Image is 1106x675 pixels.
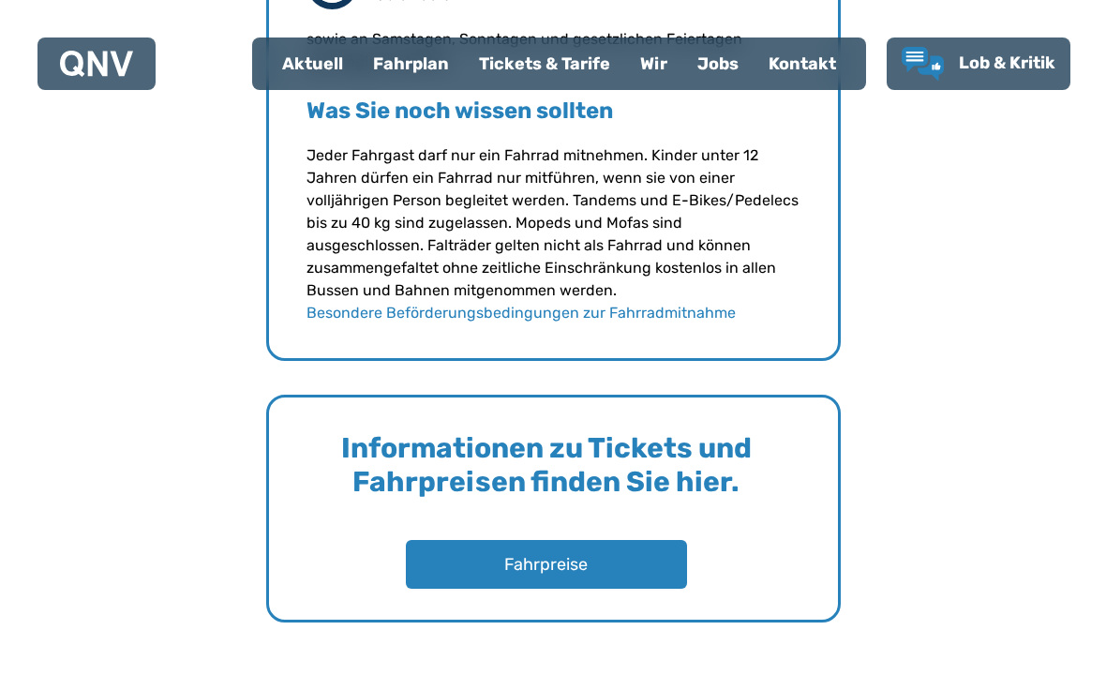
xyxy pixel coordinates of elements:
[60,45,133,82] a: QNV Logo
[306,304,736,322] a: Besondere Beförderungsbedingungen zur Fahrradmitnahme
[625,39,682,88] a: Wir
[294,431,799,499] h4: Informationen zu Tickets und Fahrpreisen finden Sie hier.
[306,28,800,73] div: sowie an Samstagen, Sonntagen und gesetzlichen Feiertagen ganztägig kostenlos.
[959,52,1055,73] span: Lob & Kritik
[902,47,1055,81] a: Lob & Kritik
[306,96,800,126] h4: Was Sie noch wissen sollten
[60,51,133,77] img: QNV Logo
[406,540,687,589] button: Fahrpreise
[682,39,754,88] a: Jobs
[754,39,851,88] a: Kontakt
[358,39,464,88] a: Fahrplan
[306,144,800,324] div: Jeder Fahrgast darf nur ein Fahrrad mitnehmen. Kinder unter 12 Jahren dürfen ein Fahrrad nur mitf...
[267,39,358,88] a: Aktuell
[464,39,625,88] a: Tickets & Tarife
